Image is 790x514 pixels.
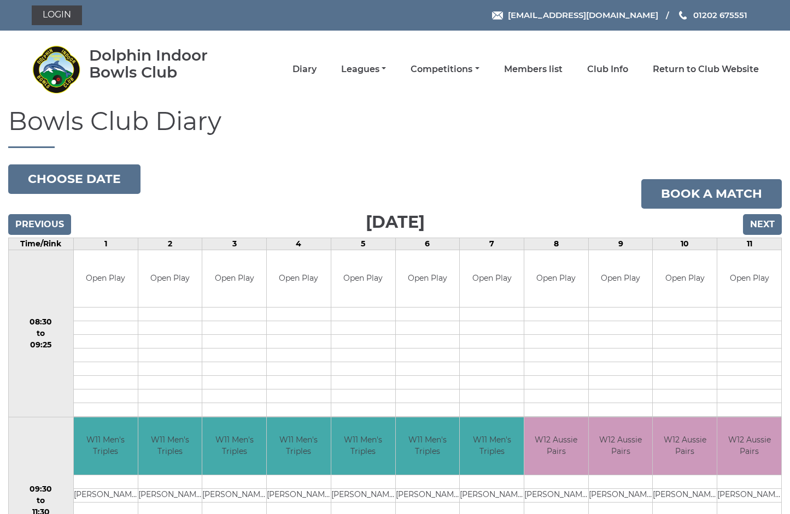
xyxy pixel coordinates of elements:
[589,417,653,475] td: W12 Aussie Pairs
[267,417,331,475] td: W11 Men's Triples
[589,250,653,308] td: Open Play
[331,488,395,502] td: [PERSON_NAME]
[202,250,266,308] td: Open Play
[460,417,524,475] td: W11 Men's Triples
[73,238,138,250] td: 1
[411,63,479,75] a: Competitions
[653,417,717,475] td: W12 Aussie Pairs
[589,488,653,502] td: [PERSON_NAME]
[8,164,141,194] button: Choose date
[717,417,781,475] td: W12 Aussie Pairs
[460,250,524,308] td: Open Play
[74,250,138,308] td: Open Play
[267,250,331,308] td: Open Play
[331,238,395,250] td: 5
[202,417,266,475] td: W11 Men's Triples
[9,250,74,417] td: 08:30 to 09:25
[341,63,386,75] a: Leagues
[717,238,782,250] td: 11
[492,11,503,20] img: Email
[524,250,588,308] td: Open Play
[524,417,588,475] td: W12 Aussie Pairs
[641,179,782,209] a: Book a match
[138,488,202,502] td: [PERSON_NAME]
[492,9,658,21] a: Email [EMAIL_ADDRESS][DOMAIN_NAME]
[8,108,782,148] h1: Bowls Club Diary
[653,250,717,308] td: Open Play
[292,63,317,75] a: Diary
[202,238,267,250] td: 3
[717,488,781,502] td: [PERSON_NAME]
[653,488,717,502] td: [PERSON_NAME]
[138,250,202,308] td: Open Play
[74,488,138,502] td: [PERSON_NAME]
[32,5,82,25] a: Login
[524,488,588,502] td: [PERSON_NAME]
[677,9,747,21] a: Phone us 01202 675551
[267,488,331,502] td: [PERSON_NAME]
[9,238,74,250] td: Time/Rink
[587,63,628,75] a: Club Info
[89,47,239,81] div: Dolphin Indoor Bowls Club
[717,250,781,308] td: Open Play
[396,488,460,502] td: [PERSON_NAME]
[504,63,563,75] a: Members list
[653,63,759,75] a: Return to Club Website
[138,238,202,250] td: 2
[267,238,331,250] td: 4
[331,250,395,308] td: Open Play
[74,417,138,475] td: W11 Men's Triples
[508,10,658,20] span: [EMAIL_ADDRESS][DOMAIN_NAME]
[395,238,460,250] td: 6
[8,214,71,235] input: Previous
[32,45,81,94] img: Dolphin Indoor Bowls Club
[653,238,717,250] td: 10
[331,417,395,475] td: W11 Men's Triples
[460,488,524,502] td: [PERSON_NAME]
[588,238,653,250] td: 9
[679,11,687,20] img: Phone us
[396,417,460,475] td: W11 Men's Triples
[202,488,266,502] td: [PERSON_NAME]
[396,250,460,308] td: Open Play
[743,214,782,235] input: Next
[138,417,202,475] td: W11 Men's Triples
[460,238,524,250] td: 7
[524,238,589,250] td: 8
[693,10,747,20] span: 01202 675551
